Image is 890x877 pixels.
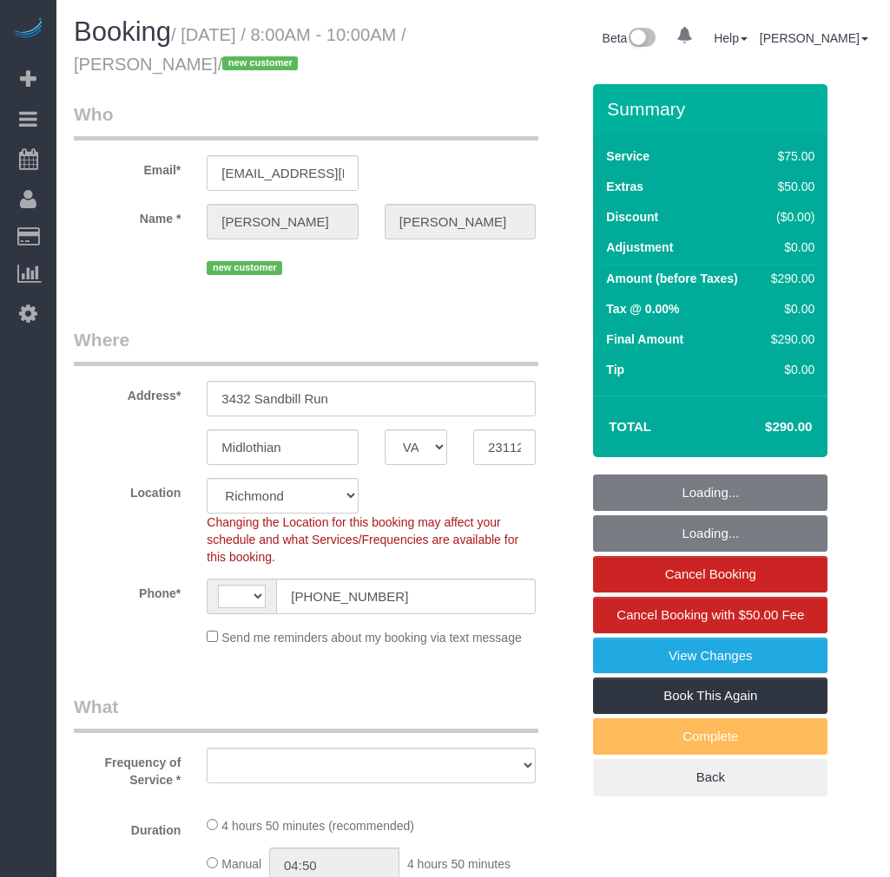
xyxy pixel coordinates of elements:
[764,239,814,256] div: $0.00
[74,101,538,141] legend: Who
[609,419,651,434] strong: Total
[74,327,538,366] legend: Where
[593,597,827,633] a: Cancel Booking with $50.00 Fee
[607,99,819,119] h3: Summary
[207,204,358,239] input: First Name*
[407,857,511,871] span: 4 hours 50 minutes
[606,208,658,226] label: Discount
[218,55,304,74] span: /
[606,361,624,378] label: Tip
[606,147,649,165] label: Service
[593,556,827,592] a: Cancel Booking
[764,300,814,317] div: $0.00
[74,16,171,47] span: Booking
[61,815,194,839] label: Duration
[760,31,868,45] a: [PERSON_NAME]
[713,420,812,435] h4: $290.00
[207,515,518,564] span: Changing the Location for this booking may affect your schedule and what Services/Frequencies are...
[61,381,194,404] label: Address*
[61,579,194,602] label: Phone*
[276,579,536,614] input: Phone*
[221,819,414,833] span: 4 hours 50 minutes (recommended)
[74,25,406,74] small: / [DATE] / 8:00AM - 10:00AM / [PERSON_NAME]
[222,56,298,70] span: new customer
[221,631,522,645] span: Send me reminders about my booking via text message
[764,208,814,226] div: ($0.00)
[593,638,827,674] a: View Changes
[764,331,814,348] div: $290.00
[207,261,282,275] span: new customer
[764,147,814,165] div: $75.00
[764,178,814,195] div: $50.00
[207,155,358,191] input: Email*
[61,748,194,789] label: Frequency of Service *
[207,429,358,465] input: City*
[593,759,827,795] a: Back
[606,270,737,287] label: Amount (before Taxes)
[221,857,261,871] span: Manual
[385,204,536,239] input: Last Name*
[627,28,656,50] img: New interface
[603,31,656,45] a: Beta
[61,204,194,227] label: Name *
[74,694,538,733] legend: What
[473,429,536,465] input: Zip Code*
[61,478,194,501] label: Location
[10,17,45,42] img: Automaid Logo
[606,239,673,256] label: Adjustment
[606,331,683,348] label: Final Amount
[61,155,194,179] label: Email*
[714,31,748,45] a: Help
[606,178,643,195] label: Extras
[593,677,827,714] a: Book This Again
[764,361,814,378] div: $0.00
[764,270,814,287] div: $290.00
[616,607,804,622] span: Cancel Booking with $50.00 Fee
[606,300,679,317] label: Tax @ 0.00%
